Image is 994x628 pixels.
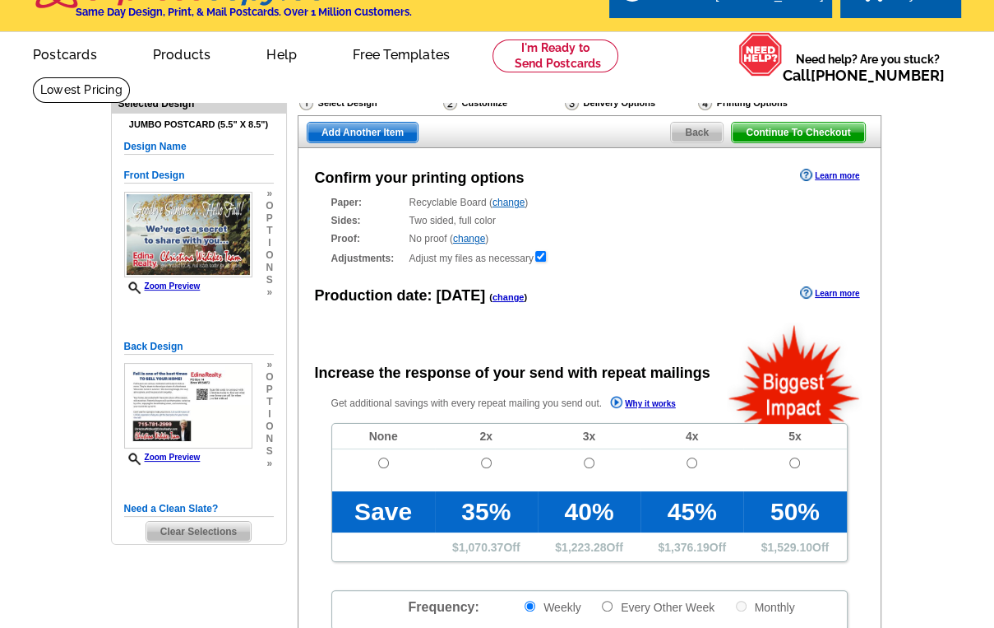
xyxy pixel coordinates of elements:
div: Recyclable Board ( ) [331,195,848,210]
span: 1,376.19 [664,541,710,554]
td: $ Off [640,533,743,561]
strong: Sides: [331,213,405,228]
strong: Proof: [331,231,405,246]
span: p [266,212,273,225]
span: [DATE] [437,287,486,304]
td: 4x [640,424,743,449]
td: 35% [435,491,538,533]
td: $ Off [538,533,640,561]
span: p [266,384,273,396]
label: Every Other Week [600,599,714,615]
span: 1,223.28 [562,541,607,554]
a: change [492,292,525,302]
a: Learn more [800,169,859,182]
img: Customize [443,95,457,110]
div: Production date: [315,285,528,307]
div: Adjust my files as necessary [331,249,848,266]
span: s [266,274,273,286]
td: 2x [435,424,538,449]
h4: Jumbo Postcard (5.5" x 8.5") [124,119,274,130]
td: 5x [743,424,846,449]
span: o [266,200,273,212]
div: Printing Options [696,95,840,115]
span: Clear Selections [146,522,251,542]
a: change [453,233,485,244]
span: 1,070.37 [459,541,504,554]
div: No proof ( ) [331,231,848,246]
span: n [266,262,273,274]
span: » [266,188,273,200]
a: [PHONE_NUMBER] [811,67,945,84]
td: None [332,424,435,449]
span: s [266,445,273,458]
a: Learn more [800,286,859,300]
span: i [266,237,273,249]
td: 50% [743,491,846,533]
span: » [266,286,273,299]
td: Save [332,491,435,533]
strong: Adjustments: [331,251,405,266]
a: Products [127,34,238,72]
td: $ Off [743,533,846,561]
input: Monthly [736,601,747,612]
input: Every Other Week [602,601,613,612]
a: Why it works [610,396,676,413]
span: t [266,396,273,408]
img: Delivery Options [565,95,579,110]
div: Selected Design [112,95,286,111]
td: 40% [538,491,640,533]
a: Zoom Preview [124,453,201,462]
img: small-thumb.jpg [124,192,252,277]
a: Free Templates [326,34,476,72]
span: ( ) [489,292,527,302]
div: Select Design [298,95,442,115]
strong: Paper: [331,195,405,210]
span: n [266,433,273,445]
a: Back [670,122,724,143]
h5: Back Design [124,339,274,355]
a: Zoom Preview [124,281,201,291]
img: help [738,32,783,77]
td: $ Off [435,533,538,561]
span: Add Another Item [307,123,418,142]
h4: Same Day Design, Print, & Mail Postcards. Over 1 Million Customers. [76,6,412,18]
img: Select Design [299,95,313,110]
span: Continue To Checkout [732,123,864,142]
label: Monthly [734,599,795,615]
span: Call [783,67,945,84]
span: » [266,359,273,371]
a: Postcards [7,34,123,72]
a: Add Another Item [307,122,418,143]
td: 3x [538,424,640,449]
span: t [266,225,273,237]
span: Back [671,123,723,142]
span: o [266,371,273,384]
div: Two sided, full color [331,213,848,228]
span: Need help? Are you stuck? [783,51,953,84]
span: o [266,249,273,262]
img: biggestImpact.png [727,323,862,424]
span: 1,529.10 [767,541,812,554]
a: Help [240,34,323,72]
img: small-thumb.jpg [124,363,252,449]
span: » [266,458,273,470]
div: Increase the response of your send with repeat mailings [315,362,710,384]
h5: Design Name [124,139,274,155]
img: Printing Options & Summary [698,95,712,110]
td: 45% [640,491,743,533]
div: Delivery Options [563,95,696,115]
div: Customize [442,95,563,111]
p: Get additional savings with every repeat mailing you send out. [331,394,711,413]
h5: Front Design [124,168,274,184]
h5: Need a Clean Slate? [124,501,274,517]
label: Weekly [523,599,581,615]
span: o [266,421,273,433]
span: i [266,408,273,421]
input: Weekly [525,601,535,612]
div: Confirm your printing options [315,167,525,189]
span: Frequency: [408,600,479,614]
a: change [492,197,525,208]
